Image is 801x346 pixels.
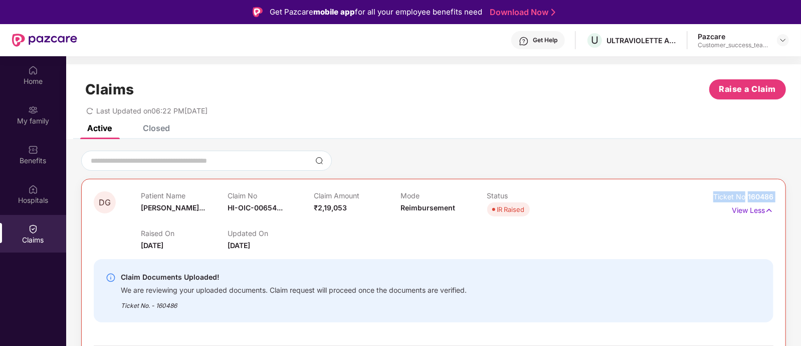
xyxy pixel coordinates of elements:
img: svg+xml;base64,PHN2ZyBpZD0iU2VhcmNoLTMyeDMyIiB4bWxucz0iaHR0cDovL3d3dy53My5vcmcvMjAwMC9zdmciIHdpZH... [315,157,323,165]
div: Active [87,123,112,133]
div: Ticket No. - 160486 [121,295,467,310]
div: Pazcare [698,32,768,41]
h1: Claims [85,81,134,98]
span: [DATE] [228,241,250,250]
p: View Less [732,202,773,216]
span: [DATE] [141,241,163,250]
img: svg+xml;base64,PHN2ZyBpZD0iSG9zcGl0YWxzIiB4bWxucz0iaHR0cDovL3d3dy53My5vcmcvMjAwMC9zdmciIHdpZHRoPS... [28,184,38,194]
p: Updated On [228,229,314,238]
span: ₹2,19,053 [314,203,347,212]
img: Stroke [551,7,555,18]
img: svg+xml;base64,PHN2ZyB4bWxucz0iaHR0cDovL3d3dy53My5vcmcvMjAwMC9zdmciIHdpZHRoPSIxNyIgaGVpZ2h0PSIxNy... [765,205,773,216]
button: Raise a Claim [709,79,786,99]
span: [PERSON_NAME]... [141,203,205,212]
span: Reimbursement [401,203,455,212]
img: svg+xml;base64,PHN2ZyBpZD0iRHJvcGRvd24tMzJ4MzIiIHhtbG5zPSJodHRwOi8vd3d3LnczLm9yZy8yMDAwL3N2ZyIgd2... [779,36,787,44]
div: IR Raised [497,204,525,214]
span: 160486 [748,192,773,201]
span: U [591,34,598,46]
div: Get Help [533,36,557,44]
div: We are reviewing your uploaded documents. Claim request will proceed once the documents are verif... [121,283,467,295]
div: Customer_success_team_lead [698,41,768,49]
a: Download Now [490,7,552,18]
img: svg+xml;base64,PHN2ZyBpZD0iSG9tZSIgeG1sbnM9Imh0dHA6Ly93d3cudzMub3JnLzIwMDAvc3ZnIiB3aWR0aD0iMjAiIG... [28,65,38,75]
span: Ticket No [713,192,748,201]
p: Patient Name [141,191,228,200]
strong: mobile app [313,7,355,17]
div: Get Pazcare for all your employee benefits need [270,6,482,18]
p: Claim No [228,191,314,200]
img: New Pazcare Logo [12,34,77,47]
img: Logo [253,7,263,17]
img: svg+xml;base64,PHN2ZyB3aWR0aD0iMjAiIGhlaWdodD0iMjAiIHZpZXdCb3g9IjAgMCAyMCAyMCIgZmlsbD0ibm9uZSIgeG... [28,105,38,115]
p: Mode [401,191,487,200]
div: Closed [143,123,170,133]
p: Claim Amount [314,191,401,200]
img: svg+xml;base64,PHN2ZyBpZD0iSW5mby0yMHgyMCIgeG1sbnM9Imh0dHA6Ly93d3cudzMub3JnLzIwMDAvc3ZnIiB3aWR0aD... [106,273,116,283]
img: svg+xml;base64,PHN2ZyBpZD0iQmVuZWZpdHMiIHhtbG5zPSJodHRwOi8vd3d3LnczLm9yZy8yMDAwL3N2ZyIgd2lkdGg9Ij... [28,145,38,155]
span: HI-OIC-00654... [228,203,283,212]
span: Last Updated on 06:22 PM[DATE] [96,106,208,115]
span: Raise a Claim [719,83,776,95]
img: svg+xml;base64,PHN2ZyBpZD0iSGVscC0zMngzMiIgeG1sbnM9Imh0dHA6Ly93d3cudzMub3JnLzIwMDAvc3ZnIiB3aWR0aD... [519,36,529,46]
img: svg+xml;base64,PHN2ZyBpZD0iQ2xhaW0iIHhtbG5zPSJodHRwOi8vd3d3LnczLm9yZy8yMDAwL3N2ZyIgd2lkdGg9IjIwIi... [28,224,38,234]
span: redo [86,106,93,115]
div: Claim Documents Uploaded! [121,271,467,283]
p: Raised On [141,229,228,238]
span: DG [99,198,111,207]
p: Status [487,191,574,200]
div: ULTRAVIOLETTE AUTOMOTIVE PRIVATE LIMITED [607,36,677,45]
